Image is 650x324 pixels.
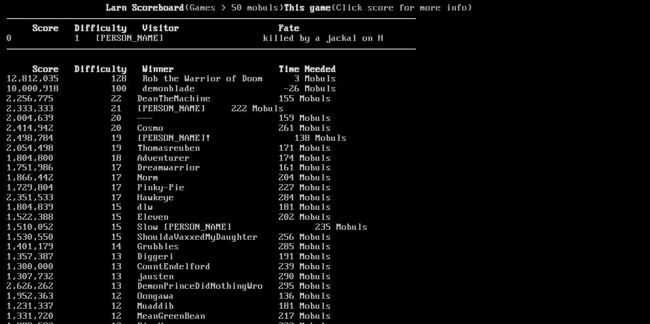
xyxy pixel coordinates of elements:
a: 2,256,775 22 DeanTheMachine 155 Mobuls [7,94,331,104]
a: 2,351,533 17 Hawkeye 284 Mobuls [7,193,331,203]
a: 1,522,388 15 Eleven 202 Mobuls [7,212,331,223]
a: 1,866,442 17 Norm 204 Mobuls [7,173,331,183]
a: 1,231,337 12 Muaddib 181 Mobuls [7,301,331,312]
a: 12,812,035 128 Rob the Warrior of Doom 3 Mobuls [7,74,336,84]
a: 2,333,333 21 [PERSON_NAME] 222 Mobuls [7,104,284,114]
a: 2,498,784 19 [PERSON_NAME]! 138 Mobuls [7,133,347,144]
a: 1,307,732 13 jausten 290 Mobuls [7,272,331,282]
a: 1,804,800 18 Adventurer 174 Mobuls [7,153,331,164]
a: 1,530,550 15 ShouldaVaxxedMyDaughter 256 Mobuls [7,232,331,243]
a: 1,300,000 13 CountEndelford 239 Mobuls [7,262,331,272]
a: 2,626,262 13 DemonPrinceDidNothingWro 295 Mobuls [7,281,331,292]
a: 1,751,986 17 Dreamwarrior 161 Mobuls [7,163,331,173]
a: 2,054,498 19 Thomasreuben 171 Mobuls [7,143,331,154]
a: 10,000,918 100 demonblade -26 Mobuls [7,84,336,94]
b: Score Difficulty Visitor Fate [33,23,300,34]
a: 1,729,804 17 Pinky-Pie 227 Mobuls [7,183,331,193]
a: 1,510,052 15 Slow [PERSON_NAME] 235 Mobuls [7,222,368,233]
a: 1,357,387 13 Diggeri 191 Mobuls [7,252,331,262]
a: 0 1 [PERSON_NAME] killed by a jackal on H [7,33,384,44]
larn: (Games > 50 mobuls) (Click score for more info) Click on a score for more information ---- Reload... [7,3,416,308]
b: Larn Scoreboard [106,3,185,13]
b: This game [284,3,331,13]
b: Score Difficulty Winner Time Needed [33,64,336,75]
a: 1,804,839 15 dlw 181 Mobuls [7,202,331,213]
a: 2,414,942 20 Cosmo 261 Mobuls [7,123,331,134]
a: 2,004,639 20 --- 159 Mobuls [7,113,331,124]
a: 1,401,179 14 Grubbles 285 Mobuls [7,242,331,252]
a: 1,952,363 12 Oongawa 136 Mobuls [7,291,331,302]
